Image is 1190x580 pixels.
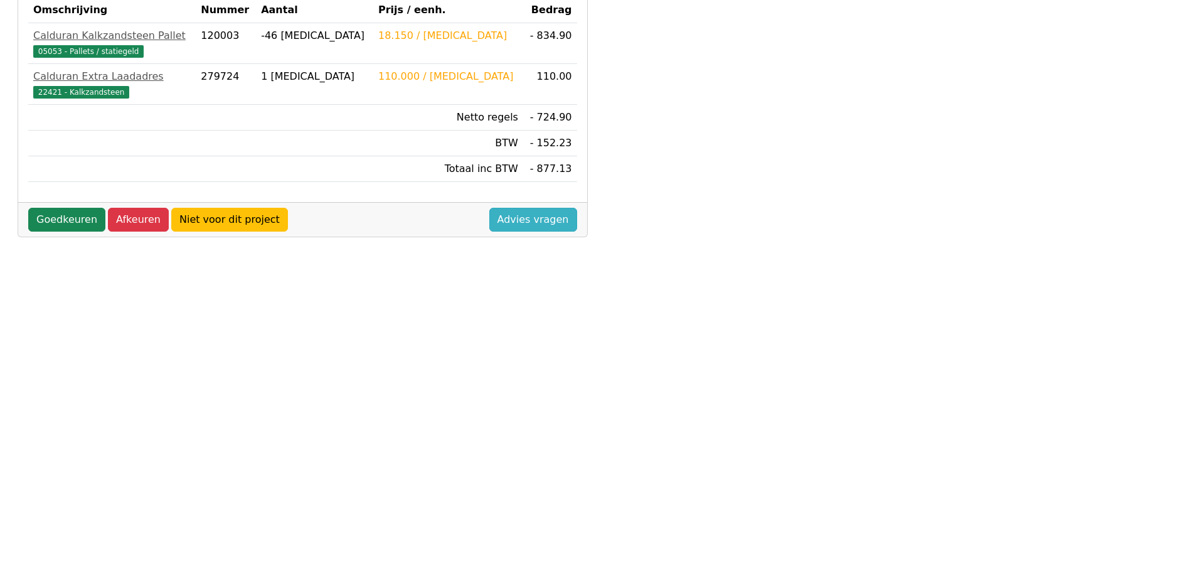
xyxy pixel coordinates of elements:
[523,156,577,182] td: - 877.13
[523,23,577,64] td: - 834.90
[378,28,518,43] div: 18.150 / [MEDICAL_DATA]
[33,69,191,99] a: Calduran Extra Laadadres22421 - Kalkzandsteen
[523,105,577,131] td: - 724.90
[33,28,191,43] div: Calduran Kalkzandsteen Pallet
[33,69,191,84] div: Calduran Extra Laadadres
[373,131,523,156] td: BTW
[108,208,169,232] a: Afkeuren
[373,105,523,131] td: Netto regels
[489,208,577,232] a: Advies vragen
[523,64,577,105] td: 110.00
[373,156,523,182] td: Totaal inc BTW
[378,69,518,84] div: 110.000 / [MEDICAL_DATA]
[196,64,256,105] td: 279724
[523,131,577,156] td: - 152.23
[171,208,288,232] a: Niet voor dit project
[33,45,144,58] span: 05053 - Pallets / statiegeld
[196,23,256,64] td: 120003
[261,69,368,84] div: 1 [MEDICAL_DATA]
[33,28,191,58] a: Calduran Kalkzandsteen Pallet05053 - Pallets / statiegeld
[28,208,105,232] a: Goedkeuren
[261,28,368,43] div: -46 [MEDICAL_DATA]
[33,86,129,99] span: 22421 - Kalkzandsteen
